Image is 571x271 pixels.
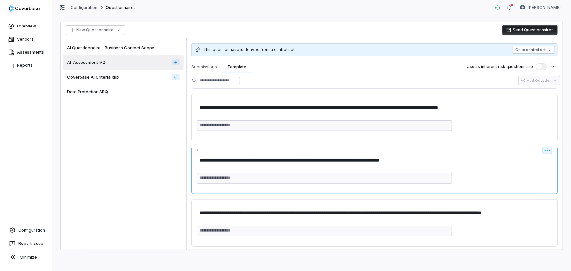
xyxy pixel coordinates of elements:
[9,5,40,12] img: logo-D7KZi-bG.svg
[467,64,533,69] label: Use as inherent risk questionnaire
[3,225,49,236] a: Configuration
[543,147,552,154] button: More actions
[172,74,180,80] a: Coverbase AI Criteria.xlsx
[63,41,184,55] a: AI Questionnaire - Business Contact Scope
[67,74,119,80] span: Coverbase AI Criteria.xlsx
[3,238,49,249] button: Report Issue
[1,20,51,32] a: Overview
[225,63,249,71] span: Template
[106,5,136,10] span: Questionnaires
[71,5,98,10] a: Configuration
[528,5,561,10] span: [PERSON_NAME]
[66,25,125,35] button: New Questionnaire
[3,251,49,264] button: Minimize
[1,60,51,71] a: Reports
[1,46,51,58] a: Assessments
[67,59,105,65] span: AI_Assessment_V2
[548,61,560,73] button: More actions
[1,33,51,45] a: Vendors
[502,25,558,35] button: Send Questionnaires
[67,89,108,95] span: Data Protection SRQ
[520,5,525,10] img: Nic Weilbacher avatar
[513,46,555,54] button: Go to control set
[63,70,184,84] a: Coverbase AI Criteria.xlsx
[172,59,180,65] a: AI_Assessment_V2
[203,47,295,52] span: This questionnaire is derived from a control set.
[516,3,564,12] button: Nic Weilbacher avatar[PERSON_NAME]
[67,45,154,51] span: AI Questionnaire - Business Contact Scope
[63,55,184,70] a: AI_Assessment_V2
[189,63,220,71] span: Submissions
[63,84,184,99] a: Data Protection SRQ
